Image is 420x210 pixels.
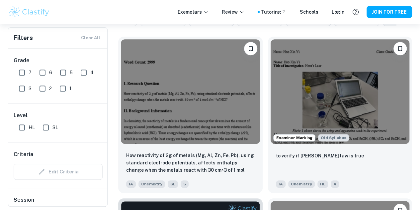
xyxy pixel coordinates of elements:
[331,180,339,188] span: 4
[138,180,165,188] span: Chemistry
[49,85,52,92] span: 2
[118,37,263,193] a: Please log in to bookmark exemplarsHow reactivity of 2g of metals (Mg, Al, Zn, Fe, Pb), using sta...
[49,69,52,76] span: 6
[318,134,349,141] div: Starting from the May 2025 session, the Chemistry IA requirements have changed. It's OK to refer ...
[300,8,318,16] a: Schools
[268,37,412,193] a: Examiner MarkingStarting from the May 2025 session, the Chemistry IA requirements have changed. I...
[276,152,364,159] p: to verify if hess's law is true
[261,8,287,16] a: Tutoring
[126,180,136,188] span: IA
[288,180,315,188] span: Chemistry
[276,180,286,188] span: IA
[8,5,50,19] img: Clastify logo
[393,42,407,55] button: Please log in to bookmark exemplars
[29,69,32,76] span: 7
[14,164,103,180] div: Criteria filters are unavailable when searching by topic
[244,42,257,55] button: Please log in to bookmark exemplars
[70,69,73,76] span: 5
[29,85,32,92] span: 3
[14,111,103,119] h6: Level
[178,8,209,16] p: Exemplars
[367,6,412,18] button: JOIN FOR FREE
[317,180,328,188] span: HL
[52,124,58,131] span: SL
[69,85,71,92] span: 1
[14,33,33,43] h6: Filters
[274,135,315,141] span: Examiner Marking
[14,150,33,158] h6: Criteria
[181,180,189,188] span: 5
[121,39,260,144] img: Chemistry IA example thumbnail: How reactivity of 2g of metals (Mg, Al,
[318,134,349,141] span: Old Syllabus
[14,196,103,209] h6: Session
[29,124,35,131] span: HL
[14,57,103,65] h6: Grade
[90,69,94,76] span: 4
[168,180,178,188] span: SL
[222,8,244,16] p: Review
[350,6,361,18] button: Help and Feedback
[332,8,345,16] a: Login
[271,39,410,144] img: Chemistry IA example thumbnail: to verify if hess's law is true
[126,152,255,174] p: How reactivity of 2g of metals (Mg, Al, Zn, Fe, Pb), using standard electrode potentials, affects...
